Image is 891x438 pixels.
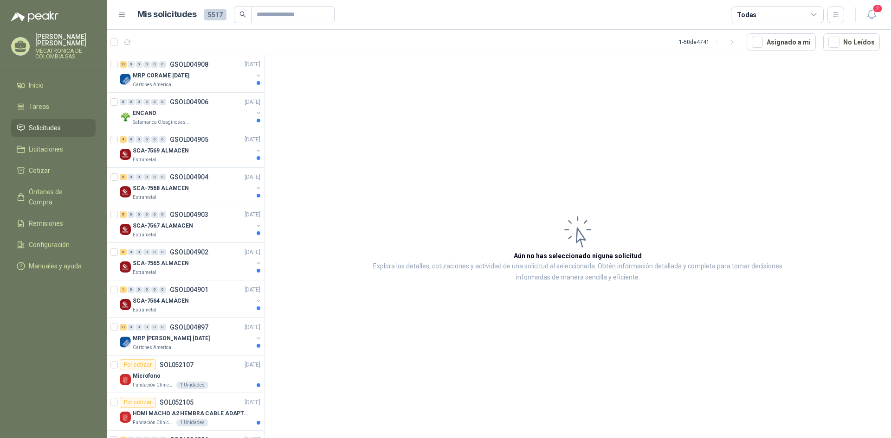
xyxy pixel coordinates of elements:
p: MECATRONICA DE COLOMBIA SAS [35,48,96,59]
div: 0 [143,324,150,330]
span: Licitaciones [29,144,63,154]
span: Manuales y ayuda [29,261,82,271]
p: GSOL004906 [170,99,208,105]
div: 0 [159,211,166,218]
div: 0 [136,324,142,330]
div: Por cotizar [120,397,156,408]
p: Microfono [133,372,161,381]
p: Fundación Clínica Shaio [133,419,174,426]
span: Configuración [29,240,70,250]
a: 13 0 0 0 0 0 GSOL004908[DATE] Company LogoMRP CORAME [DATE]Cartones America [120,59,262,89]
p: Salamanca Oleaginosas SAS [133,119,191,126]
p: Estrumetal [133,231,156,239]
a: Solicitudes [11,119,96,137]
div: 0 [143,211,150,218]
p: Cartones America [133,344,171,351]
p: Explora los detalles, cotizaciones y actividad de una solicitud al seleccionarla. Obtén informaci... [357,261,798,283]
div: 0 [136,136,142,143]
div: 0 [128,136,135,143]
p: [DATE] [245,210,260,219]
div: 0 [151,286,158,293]
img: Company Logo [120,74,131,85]
div: 0 [159,61,166,68]
a: Por cotizarSOL052107[DATE] Company LogoMicrofonoFundación Clínica Shaio1 Unidades [107,355,264,393]
p: GSOL004902 [170,249,208,255]
div: 0 [128,249,135,255]
h3: Aún no has seleccionado niguna solicitud [514,251,642,261]
p: ENCANO [133,109,156,118]
div: 1 [120,286,127,293]
span: Órdenes de Compra [29,187,87,207]
a: 4 0 0 0 0 0 GSOL004905[DATE] Company LogoSCA-7569 ALMACENEstrumetal [120,134,262,164]
div: 5 [120,211,127,218]
p: SCA-7568 ALAMCEN [133,184,189,193]
div: 0 [128,61,135,68]
p: GSOL004903 [170,211,208,218]
div: 1 Unidades [176,381,208,389]
p: GSOL004908 [170,61,208,68]
div: 0 [143,136,150,143]
p: HDMI MACHO A2 HEMBRA CABLE ADAPTADOR CONVERTIDOR FOR MONIT [133,409,248,418]
p: [DATE] [245,286,260,294]
p: SCA-7564 ALMACEN [133,297,189,305]
div: 13 [120,61,127,68]
p: GSOL004904 [170,174,208,180]
div: 1 - 50 de 4741 [679,35,739,50]
p: [PERSON_NAME] [PERSON_NAME] [35,33,96,46]
p: [DATE] [245,323,260,332]
p: [DATE] [245,361,260,369]
span: 2 [872,4,883,13]
p: MRP [PERSON_NAME] [DATE] [133,334,210,343]
a: 5 0 0 0 0 0 GSOL004903[DATE] Company LogoSCA-7567 ALAMACENEstrumetal [120,209,262,239]
a: 5 0 0 0 0 0 GSOL004904[DATE] Company LogoSCA-7568 ALAMCENEstrumetal [120,171,262,201]
div: 0 [151,99,158,105]
a: Tareas [11,98,96,115]
p: [DATE] [245,398,260,407]
p: Cartones America [133,81,171,89]
span: Tareas [29,102,49,112]
img: Company Logo [120,336,131,348]
span: 5517 [204,9,226,20]
img: Company Logo [120,412,131,423]
p: Estrumetal [133,269,156,276]
div: 0 [128,174,135,180]
div: Todas [737,10,756,20]
button: 2 [863,6,880,23]
div: 0 [136,99,142,105]
p: [DATE] [245,98,260,107]
a: Configuración [11,236,96,254]
div: 0 [136,61,142,68]
a: 27 0 0 0 0 0 GSOL004897[DATE] Company LogoMRP [PERSON_NAME] [DATE]Cartones America [120,322,262,351]
img: Company Logo [120,374,131,385]
a: Cotizar [11,162,96,179]
div: 0 [151,61,158,68]
img: Company Logo [120,149,131,160]
div: 0 [128,99,135,105]
div: 0 [151,324,158,330]
div: 0 [136,286,142,293]
div: 0 [120,99,127,105]
a: 5 0 0 0 0 0 GSOL004902[DATE] Company LogoSCA-7565 ALMACENEstrumetal [120,247,262,276]
span: Solicitudes [29,123,61,133]
a: 0 0 0 0 0 0 GSOL004906[DATE] Company LogoENCANOSalamanca Oleaginosas SAS [120,96,262,126]
div: 1 Unidades [176,419,208,426]
a: Órdenes de Compra [11,183,96,211]
img: Company Logo [120,224,131,235]
p: Estrumetal [133,194,156,201]
div: Por cotizar [120,359,156,370]
div: 0 [136,174,142,180]
p: [DATE] [245,60,260,69]
img: Company Logo [120,111,131,122]
div: 0 [159,99,166,105]
div: 5 [120,249,127,255]
span: Inicio [29,80,44,90]
a: Remisiones [11,215,96,232]
h1: Mis solicitudes [137,8,197,21]
p: [DATE] [245,173,260,182]
p: [DATE] [245,248,260,257]
div: 0 [159,324,166,330]
img: Company Logo [120,299,131,310]
div: 0 [159,286,166,293]
div: 0 [151,174,158,180]
p: GSOL004901 [170,286,208,293]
